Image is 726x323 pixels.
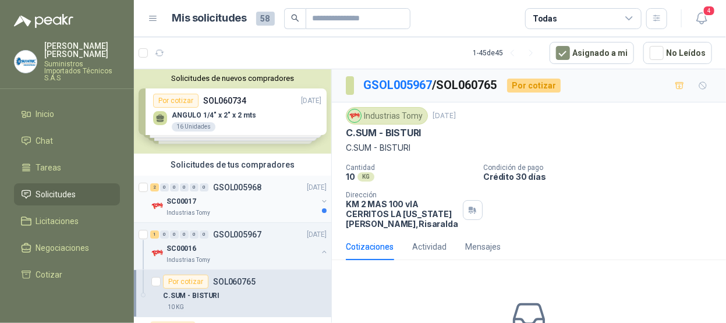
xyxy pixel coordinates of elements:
a: Chat [14,130,120,152]
div: 10 KG [163,303,189,312]
p: SOL060765 [213,278,256,286]
span: Tareas [36,161,62,174]
p: [DATE] [433,111,456,122]
p: C.SUM - BISTURI [346,127,421,139]
p: / SOL060765 [363,76,498,94]
span: Solicitudes [36,188,76,201]
div: Solicitudes de nuevos compradoresPor cotizarSOL060734[DATE] ANGULO 1/4" x 2" x 2 mts16 UnidadesPo... [134,69,331,154]
div: 0 [180,230,189,239]
p: C.SUM - BISTURI [163,290,219,301]
button: Solicitudes de nuevos compradores [139,74,327,83]
div: 0 [160,183,169,191]
div: Por cotizar [163,275,208,289]
div: Mensajes [465,240,501,253]
p: Industrias Tomy [167,208,210,218]
h1: Mis solicitudes [172,10,247,27]
a: Negociaciones [14,237,120,259]
div: Actividad [412,240,447,253]
button: 4 [691,8,712,29]
a: 1 0 0 0 0 0 GSOL005967[DATE] Company LogoSC00016Industrias Tomy [150,228,329,265]
div: 1 - 45 de 45 [473,44,540,62]
div: Por cotizar [507,79,561,93]
p: SC00017 [167,196,196,207]
a: Cotizar [14,264,120,286]
button: No Leídos [643,42,712,64]
div: 0 [200,230,208,239]
span: 58 [256,12,275,26]
span: 4 [703,5,716,16]
p: SC00016 [167,243,196,254]
div: 0 [190,183,199,191]
img: Company Logo [348,109,361,122]
div: 0 [200,183,208,191]
p: [DATE] [307,229,327,240]
p: [PERSON_NAME] [PERSON_NAME] [44,42,120,58]
img: Company Logo [15,51,37,73]
a: Por cotizarSOL060765C.SUM - BISTURI10 KG [134,270,331,317]
p: Crédito 30 días [483,172,721,182]
span: Chat [36,134,54,147]
p: GSOL005968 [213,183,261,191]
p: Dirección [346,191,458,199]
a: 2 0 0 0 0 0 GSOL005968[DATE] Company LogoSC00017Industrias Tomy [150,180,329,218]
span: Negociaciones [36,242,90,254]
a: Solicitudes [14,183,120,205]
button: Asignado a mi [550,42,634,64]
div: 1 [150,230,159,239]
p: Cantidad [346,164,474,172]
p: Suministros Importados Técnicos S.A.S [44,61,120,81]
p: [DATE] [307,182,327,193]
div: Industrias Tomy [346,107,428,125]
span: search [291,14,299,22]
div: Todas [533,12,557,25]
p: Industrias Tomy [167,255,210,265]
p: C.SUM - BISTURI [346,141,712,154]
div: 2 [150,183,159,191]
div: KG [357,172,374,182]
div: 0 [170,230,179,239]
p: KM 2 MAS 100 vIA CERRITOS LA [US_STATE] [PERSON_NAME] , Risaralda [346,199,458,229]
a: GSOL005967 [363,78,432,92]
img: Company Logo [150,199,164,213]
a: Tareas [14,157,120,179]
img: Logo peakr [14,14,73,28]
div: 0 [170,183,179,191]
p: 10 [346,172,355,182]
a: Licitaciones [14,210,120,232]
span: Inicio [36,108,55,120]
p: GSOL005967 [213,230,261,239]
span: Cotizar [36,268,63,281]
div: Cotizaciones [346,240,394,253]
div: 0 [190,230,199,239]
a: Inicio [14,103,120,125]
div: 0 [160,230,169,239]
div: Solicitudes de tus compradores [134,154,331,176]
div: 0 [180,183,189,191]
span: Licitaciones [36,215,79,228]
img: Company Logo [150,246,164,260]
p: Condición de pago [483,164,721,172]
